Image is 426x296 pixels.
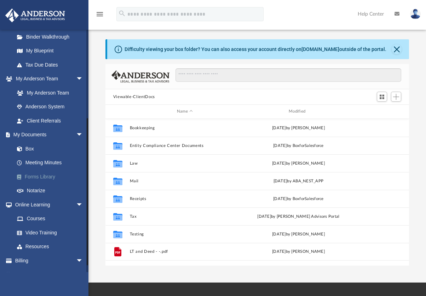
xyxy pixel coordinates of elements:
[76,128,90,142] span: arrow_drop_down
[5,268,94,282] a: Events Calendar
[243,249,353,255] div: [DATE] by [PERSON_NAME]
[10,212,90,226] a: Courses
[10,114,90,128] a: Client Referrals
[243,195,353,202] div: [DATE] by BoxforSalesforce
[118,10,126,17] i: search
[391,92,402,102] button: Add
[129,126,240,130] button: Bookkeeping
[96,10,104,18] i: menu
[10,86,87,100] a: My Anderson Team
[76,198,90,212] span: arrow_drop_down
[10,184,94,198] a: Notarize
[5,198,90,212] a: Online Learningarrow_drop_down
[10,58,94,72] a: Tax Due Dates
[129,161,240,166] button: Law
[243,142,353,149] div: [DATE] by BoxforSalesforce
[10,240,90,254] a: Resources
[76,72,90,86] span: arrow_drop_down
[5,254,94,268] a: Billingarrow_drop_down
[10,30,94,44] a: Binder Walkthrough
[10,100,90,114] a: Anderson System
[10,156,94,170] a: Meeting Minutes
[129,214,240,219] button: Tax
[129,249,240,254] button: LT and Deed - -.pdf
[76,254,90,268] span: arrow_drop_down
[357,108,406,115] div: id
[10,170,94,184] a: Forms Library
[113,94,155,100] button: Viewable-ClientDocs
[3,8,67,22] img: Anderson Advisors Platinum Portal
[377,92,387,102] button: Switch to Grid View
[243,178,353,184] div: [DATE] by ABA_NEST_APP
[243,108,354,115] div: Modified
[129,179,240,183] button: Mail
[129,232,240,237] button: Testing
[96,13,104,18] a: menu
[175,68,401,82] input: Search files and folders
[410,9,421,19] img: User Pic
[5,128,94,142] a: My Documentsarrow_drop_down
[10,226,87,240] a: Video Training
[129,197,240,201] button: Receipts
[301,46,339,52] a: [DOMAIN_NAME]
[243,125,353,131] div: [DATE] by [PERSON_NAME]
[243,213,353,220] div: [DATE] by [PERSON_NAME] Advisors Portal
[125,46,386,53] div: Difficulty viewing your box folder? You can also access your account directly on outside of the p...
[392,44,402,54] button: Close
[108,108,126,115] div: id
[10,44,90,58] a: My Blueprint
[5,72,90,86] a: My Anderson Teamarrow_drop_down
[243,231,353,237] div: [DATE] by [PERSON_NAME]
[129,108,240,115] div: Name
[243,160,353,166] div: [DATE] by [PERSON_NAME]
[129,143,240,148] button: Entity Compliance Center Documents
[10,142,90,156] a: Box
[105,119,409,266] div: grid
